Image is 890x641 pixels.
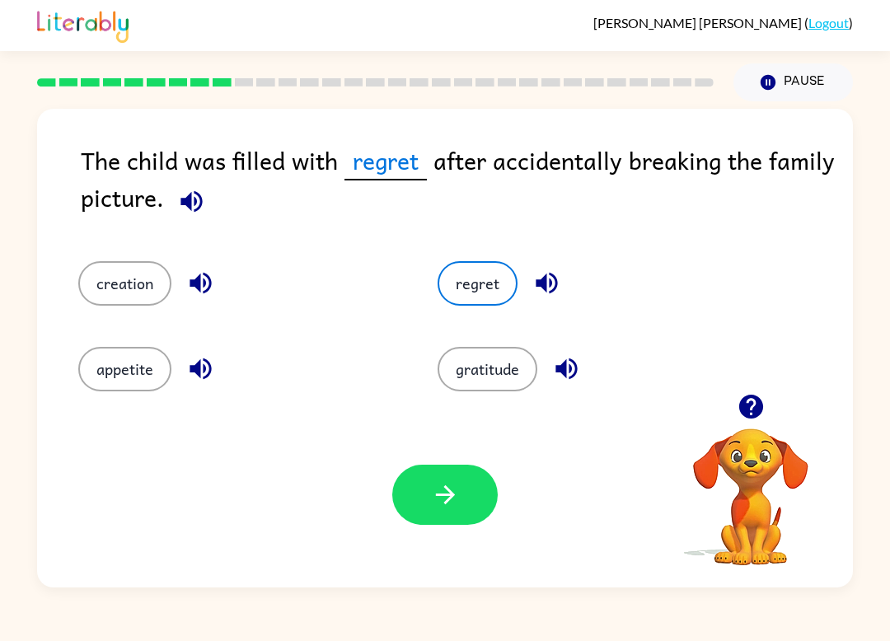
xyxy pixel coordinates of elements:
[733,63,853,101] button: Pause
[78,347,171,391] button: appetite
[81,142,853,228] div: The child was filled with after accidentally breaking the family picture.
[78,261,171,306] button: creation
[593,15,853,30] div: ( )
[668,403,833,568] video: Your browser must support playing .mp4 files to use Literably. Please try using another browser.
[438,261,518,306] button: regret
[593,15,804,30] span: [PERSON_NAME] [PERSON_NAME]
[344,142,427,180] span: regret
[808,15,849,30] a: Logout
[37,7,129,43] img: Literably
[438,347,537,391] button: gratitude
